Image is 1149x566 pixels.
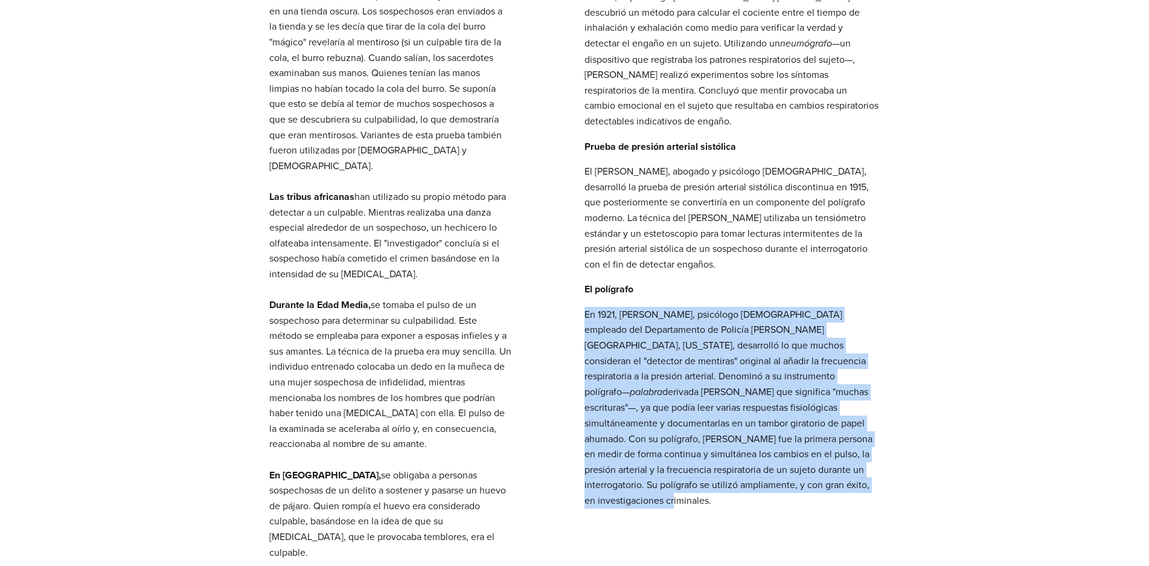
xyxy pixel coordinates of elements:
font: El polígrafo [584,282,633,296]
font: —palabra [622,387,662,398]
font: se tomaba el pulso de un sospechoso para determinar su culpabilidad. Este método se empleaba para... [269,298,511,450]
font: En [GEOGRAPHIC_DATA], [269,468,381,482]
font: neumógrafo [780,38,832,50]
font: En 1921, [PERSON_NAME], psicólogo [DEMOGRAPHIC_DATA] empleado del Departamento de Policía [PERSON... [584,307,866,398]
font: Durante la Edad Media, [269,298,371,312]
font: El [PERSON_NAME], abogado y psicólogo [DEMOGRAPHIC_DATA], desarrolló la prueba de presión arteria... [584,164,869,271]
font: Prueba de presión arterial sistólica [584,140,736,153]
font: se obligaba a personas sospechosas de un delito a sostener y pasarse un huevo de pájaro. Quien ro... [269,468,506,559]
font: han utilizado su propio método para detectar a un culpable. Mientras realizaba una danza especial... [269,190,506,280]
font: Las tribus africanas [269,190,354,204]
font: —un dispositivo que registraba los patrones respiratorios del sujeto—, [PERSON_NAME] realizó expe... [584,36,879,127]
font: derivada [PERSON_NAME] que significa "muchas escrituras"—, ya ​​que podía leer varias respuestas ... [584,385,872,507]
